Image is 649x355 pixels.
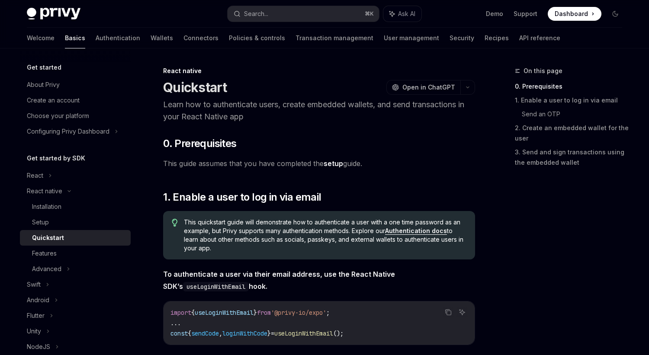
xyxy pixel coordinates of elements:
[27,80,60,90] div: About Privy
[27,8,80,20] img: dark logo
[32,201,61,212] div: Installation
[183,28,218,48] a: Connectors
[191,329,219,337] span: sendCode
[27,326,41,336] div: Unity
[170,329,188,337] span: const
[267,329,271,337] span: }
[443,307,454,318] button: Copy the contents from the code block
[151,28,173,48] a: Wallets
[555,10,588,18] span: Dashboard
[20,77,131,93] a: About Privy
[65,28,85,48] a: Basics
[27,95,80,106] div: Create an account
[163,190,321,204] span: 1. Enable a user to log in via email
[515,80,629,93] a: 0. Prerequisites
[170,309,191,317] span: import
[398,10,415,18] span: Ask AI
[257,309,271,317] span: from
[163,157,475,170] span: This guide assumes that you have completed the guide.
[519,28,560,48] a: API reference
[163,80,227,95] h1: Quickstart
[163,137,236,150] span: 0. Prerequisites
[456,307,468,318] button: Ask AI
[27,295,49,305] div: Android
[163,67,475,75] div: React native
[32,233,64,243] div: Quickstart
[20,246,131,261] a: Features
[274,329,333,337] span: useLoginWithEmail
[20,230,131,246] a: Quickstart
[191,309,195,317] span: {
[27,28,55,48] a: Welcome
[515,145,629,170] a: 3. Send and sign transactions using the embedded wallet
[326,309,330,317] span: ;
[385,227,447,235] a: Authentication docs
[27,62,61,73] h5: Get started
[333,329,344,337] span: ();
[170,319,181,327] span: ...
[608,7,622,21] button: Toggle dark mode
[229,28,285,48] a: Policies & controls
[27,111,89,121] div: Choose your platform
[172,219,178,227] svg: Tip
[183,282,249,291] code: useLoginWithEmail
[514,10,537,18] a: Support
[254,309,257,317] span: }
[324,159,343,168] a: setup
[188,329,191,337] span: {
[486,10,503,18] a: Demo
[27,186,62,196] div: React native
[20,214,131,230] a: Setup
[228,6,379,22] button: Search...⌘K
[20,199,131,214] a: Installation
[20,108,131,124] a: Choose your platform
[32,217,49,227] div: Setup
[271,329,274,337] span: =
[244,9,268,19] div: Search...
[163,99,475,123] p: Learn how to authenticate users, create embedded wallets, and send transactions in your React Nat...
[522,107,629,121] a: Send an OTP
[365,10,374,17] span: ⌘ K
[27,342,50,352] div: NodeJS
[524,66,562,76] span: On this page
[485,28,509,48] a: Recipes
[386,80,460,95] button: Open in ChatGPT
[195,309,254,317] span: useLoginWithEmail
[27,170,43,181] div: React
[27,153,85,163] h5: Get started by SDK
[219,329,222,337] span: ,
[515,121,629,145] a: 2. Create an embedded wallet for the user
[32,248,57,259] div: Features
[548,7,601,21] a: Dashboard
[402,83,455,92] span: Open in ChatGPT
[450,28,474,48] a: Security
[515,93,629,107] a: 1. Enable a user to log in via email
[383,6,421,22] button: Ask AI
[222,329,267,337] span: loginWithCode
[27,126,109,137] div: Configuring Privy Dashboard
[163,270,395,291] strong: To authenticate a user via their email address, use the React Native SDK’s hook.
[184,218,466,253] span: This quickstart guide will demonstrate how to authenticate a user with a one time password as an ...
[27,310,45,321] div: Flutter
[32,264,61,274] div: Advanced
[20,93,131,108] a: Create an account
[271,309,326,317] span: '@privy-io/expo'
[96,28,140,48] a: Authentication
[384,28,439,48] a: User management
[296,28,373,48] a: Transaction management
[27,279,41,290] div: Swift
